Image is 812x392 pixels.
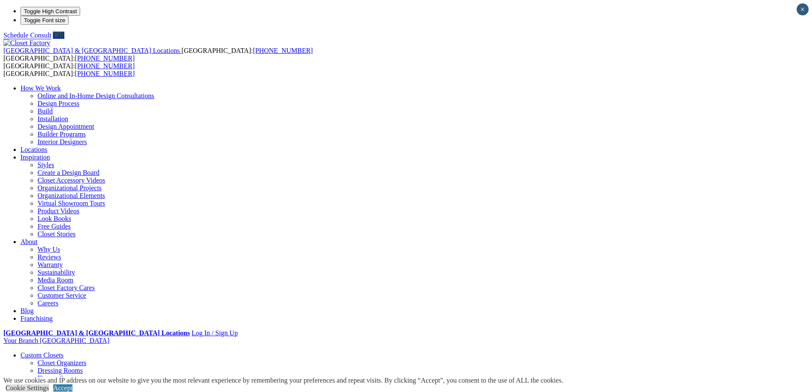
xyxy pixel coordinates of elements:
a: Organizational Elements [38,192,105,199]
span: [GEOGRAPHIC_DATA]: [GEOGRAPHIC_DATA]: [3,47,313,62]
a: [PHONE_NUMBER] [75,70,135,77]
a: Your Branch [GEOGRAPHIC_DATA] [3,337,110,344]
a: Design Process [38,100,79,107]
a: Free Guides [38,223,71,230]
a: Create a Design Board [38,169,99,176]
a: Closet Accessory Videos [38,177,105,184]
span: [GEOGRAPHIC_DATA] [40,337,109,344]
a: Installation [38,115,68,122]
a: Media Room [38,276,73,284]
a: [GEOGRAPHIC_DATA] & [GEOGRAPHIC_DATA] Locations [3,47,182,54]
a: Dressing Rooms [38,367,83,374]
span: [GEOGRAPHIC_DATA] & [GEOGRAPHIC_DATA] Locations [3,47,180,54]
a: [PHONE_NUMBER] [75,62,135,70]
span: Your Branch [3,337,38,344]
a: Build [38,107,53,115]
a: Closet Organizers [38,359,87,366]
a: Accept [53,384,72,392]
a: Reviews [38,253,61,261]
span: Toggle Font size [24,17,65,23]
a: Call [53,32,64,39]
a: Inspiration [20,154,50,161]
a: [PHONE_NUMBER] [75,55,135,62]
a: Virtual Showroom Tours [38,200,105,207]
a: Styles [38,161,54,168]
a: Organizational Projects [38,184,101,192]
a: Locations [20,146,47,153]
a: Product Videos [38,207,79,215]
a: Closet Factory Cares [38,284,95,291]
a: [GEOGRAPHIC_DATA] & [GEOGRAPHIC_DATA] Locations [3,329,190,337]
span: [GEOGRAPHIC_DATA]: [GEOGRAPHIC_DATA]: [3,62,135,77]
a: Careers [38,299,58,307]
a: Builder Programs [38,131,86,138]
a: Online and In-Home Design Consultations [38,92,154,99]
a: Log In / Sign Up [191,329,237,337]
a: How We Work [20,84,61,92]
button: Close [797,3,809,15]
a: Interior Designers [38,138,87,145]
a: Franchising [20,315,53,322]
a: Design Appointment [38,123,94,130]
a: Sustainability [38,269,75,276]
a: Blog [20,307,34,314]
a: Closet Stories [38,230,75,238]
span: Toggle High Contrast [24,8,77,15]
a: About [20,238,38,245]
a: Why Us [38,246,60,253]
a: Custom Closets [20,351,64,359]
div: We use cookies and IP address on our website to give you the most relevant experience by remember... [3,377,563,384]
a: [PHONE_NUMBER] [253,47,312,54]
a: Cookie Settings [6,384,49,392]
button: Toggle Font size [20,16,69,25]
a: Warranty [38,261,63,268]
a: Look Books [38,215,71,222]
img: Closet Factory [3,39,50,47]
a: Schedule Consult [3,32,51,39]
a: Customer Service [38,292,86,299]
a: Finesse Systems [38,375,82,382]
button: Toggle High Contrast [20,7,80,16]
